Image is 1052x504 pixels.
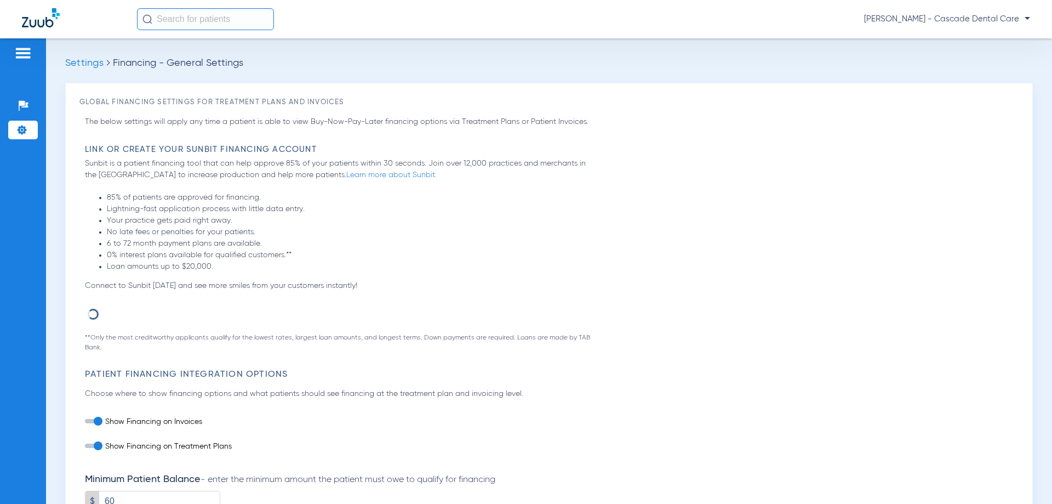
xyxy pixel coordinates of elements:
[107,226,598,238] li: No late fees or penalties for your patients.
[137,8,274,30] input: Search for patients
[105,418,202,426] span: Show Financing on Invoices
[107,238,598,250] li: 6 to 72 month payment plans are available.
[864,14,1030,25] span: [PERSON_NAME] - Cascade Dental Care
[85,144,1019,155] h3: Link or Create Your Sunbit Financing Account
[65,58,104,68] span: Settings
[105,443,232,450] span: Show Financing on Treatment Plans
[14,47,32,60] img: hamburger-icon
[85,388,598,400] p: Choose where to show financing options and what patients should see financing at the treatment pl...
[85,474,1019,485] h4: Minimum Patient Balance
[107,203,598,215] li: Lightning-fast application process with little data entry.
[85,280,598,292] p: Connect to Sunbit [DATE] and see more smiles from your customers instantly!
[113,58,243,68] span: Financing - General Settings
[85,158,598,181] p: Sunbit is a patient financing tool that can help approve 85% of your patients within 30 seconds. ...
[107,250,598,261] li: 0% interest plans available for qualified customers.**
[79,97,1019,108] h3: Global Financing Settings for Treatment Plans and Invoices
[107,215,598,226] li: Your practice gets paid right away.
[107,261,598,273] li: Loan amounts up to $20,000.
[201,475,495,484] span: - enter the minimum amount the patient must owe to qualify for financing
[85,116,598,128] p: The below settings will apply any time a patient is able to view Buy-Now-Pay-Later financing opti...
[142,14,152,24] img: Search Icon
[346,171,437,179] a: Learn more about Sunbit.
[107,192,598,203] li: 85% of patients are approved for financing.
[85,369,1019,380] h3: Patient Financing Integration Options
[85,333,598,353] p: **Only the most creditworthy applicants qualify for the lowest rates, largest loan amounts, and l...
[22,8,60,27] img: Zuub Logo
